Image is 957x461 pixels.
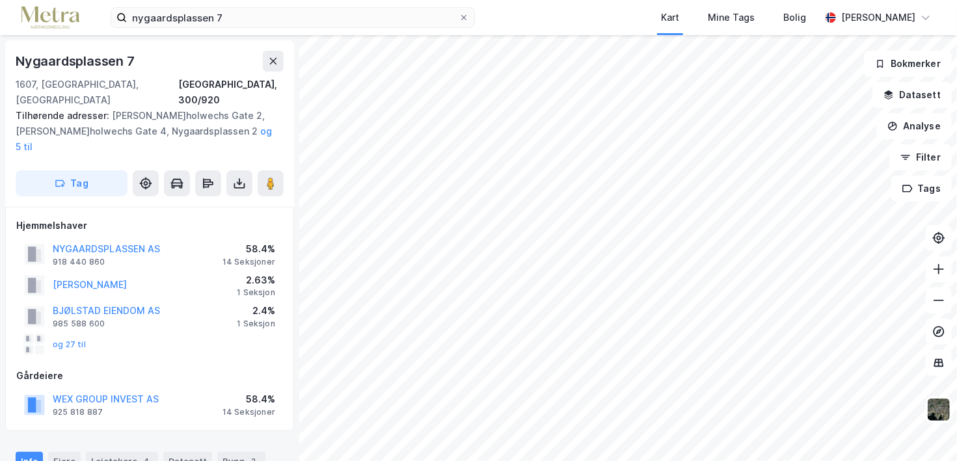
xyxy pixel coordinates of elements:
[892,399,957,461] iframe: Chat Widget
[222,257,275,267] div: 14 Seksjoner
[892,399,957,461] div: Kontrollprogram for chat
[222,241,275,257] div: 58.4%
[53,407,103,417] div: 925 818 887
[237,272,275,288] div: 2.63%
[891,176,952,202] button: Tags
[237,319,275,329] div: 1 Seksjon
[237,287,275,298] div: 1 Seksjon
[16,368,283,384] div: Gårdeiere
[16,110,112,121] span: Tilhørende adresser:
[876,113,952,139] button: Analyse
[16,170,128,196] button: Tag
[783,10,806,25] div: Bolig
[926,397,951,422] img: 9k=
[889,144,952,170] button: Filter
[222,391,275,407] div: 58.4%
[16,108,273,155] div: [PERSON_NAME]holwechs Gate 2, [PERSON_NAME]holwechs Gate 4, Nygaardsplassen 2
[841,10,915,25] div: [PERSON_NAME]
[237,303,275,319] div: 2.4%
[222,407,275,417] div: 14 Seksjoner
[21,7,79,29] img: metra-logo.256734c3b2bbffee19d4.png
[178,77,284,108] div: [GEOGRAPHIC_DATA], 300/920
[127,8,459,27] input: Søk på adresse, matrikkel, gårdeiere, leietakere eller personer
[864,51,952,77] button: Bokmerker
[708,10,755,25] div: Mine Tags
[53,319,105,329] div: 985 588 600
[53,257,105,267] div: 918 440 860
[16,77,178,108] div: 1607, [GEOGRAPHIC_DATA], [GEOGRAPHIC_DATA]
[872,82,952,108] button: Datasett
[661,10,679,25] div: Kart
[16,51,137,72] div: Nygaardsplassen 7
[16,218,283,233] div: Hjemmelshaver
